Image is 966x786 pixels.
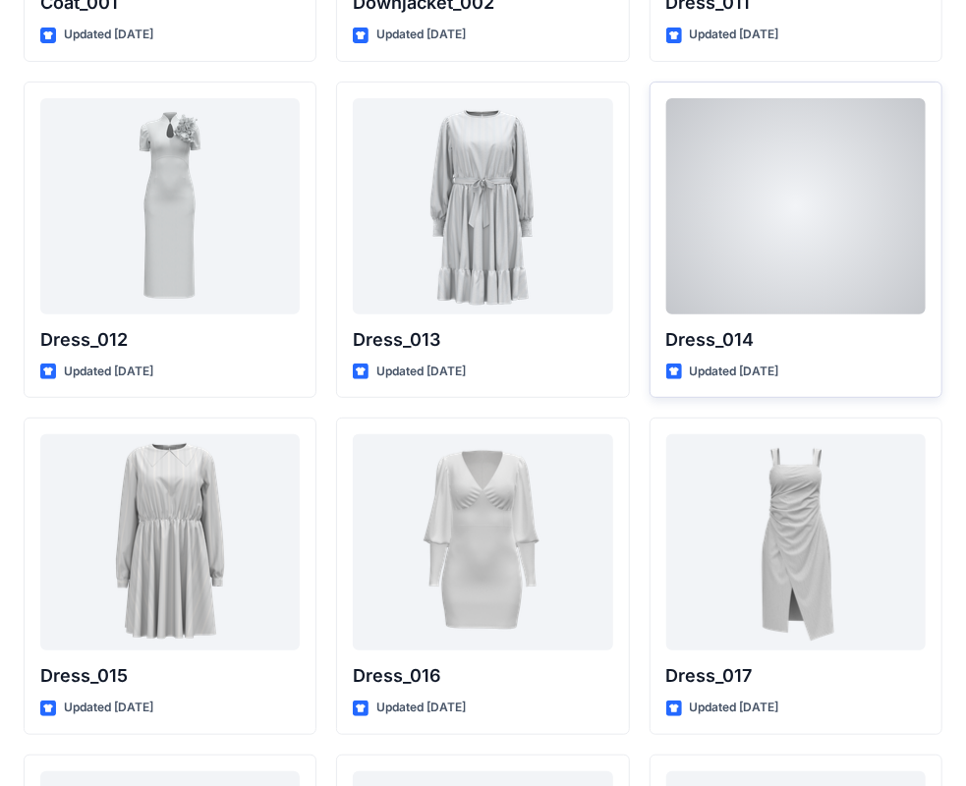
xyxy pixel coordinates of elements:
[40,662,300,690] p: Dress_015
[64,698,153,718] p: Updated [DATE]
[40,434,300,650] a: Dress_015
[376,698,466,718] p: Updated [DATE]
[64,362,153,382] p: Updated [DATE]
[690,25,779,45] p: Updated [DATE]
[40,98,300,314] a: Dress_012
[376,25,466,45] p: Updated [DATE]
[40,326,300,354] p: Dress_012
[666,434,926,650] a: Dress_017
[353,434,612,650] a: Dress_016
[353,98,612,314] a: Dress_013
[376,362,466,382] p: Updated [DATE]
[353,662,612,690] p: Dress_016
[690,698,779,718] p: Updated [DATE]
[64,25,153,45] p: Updated [DATE]
[353,326,612,354] p: Dress_013
[690,362,779,382] p: Updated [DATE]
[666,98,926,314] a: Dress_014
[666,326,926,354] p: Dress_014
[666,662,926,690] p: Dress_017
